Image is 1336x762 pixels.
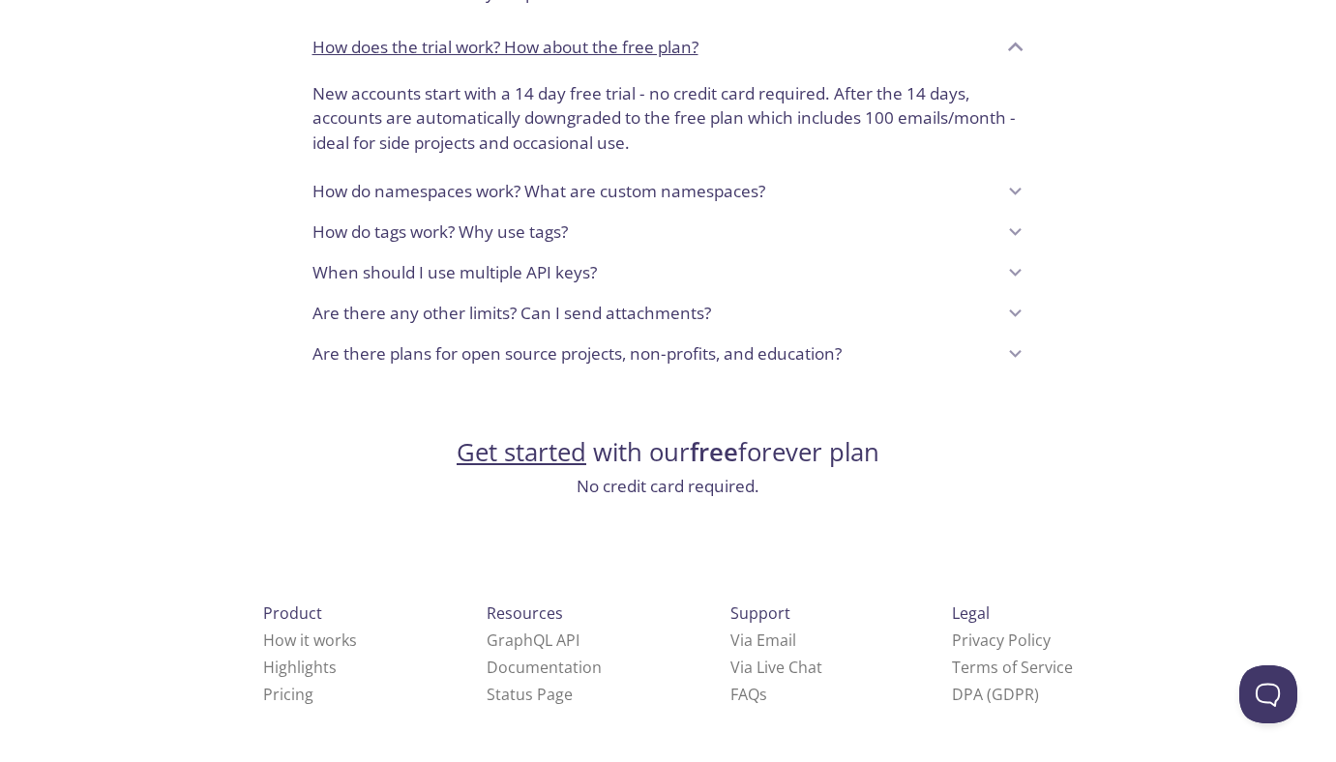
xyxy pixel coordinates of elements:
h3: No credit card required. [457,474,879,499]
a: How it works [263,630,357,651]
div: How does the trial work? How about the free plan? [297,73,1040,171]
span: Legal [952,602,990,624]
iframe: Help Scout Beacon - Open [1239,665,1297,723]
a: Privacy Policy [952,630,1051,651]
a: Highlights [263,657,337,678]
a: Documentation [487,657,602,678]
p: How do tags work? Why use tags? [312,220,568,245]
div: How do tags work? Why use tags? [297,212,1040,252]
a: Terms of Service [952,657,1073,678]
a: GraphQL API [487,630,579,651]
a: Via Email [730,630,796,651]
div: Are there any other limits? Can I send attachments? [297,293,1040,334]
a: FAQ [730,684,767,705]
p: How does the trial work? How about the free plan? [312,35,698,60]
p: Are there any other limits? Can I send attachments? [312,301,711,326]
span: s [759,684,767,705]
span: Support [730,602,790,624]
a: Via Live Chat [730,657,822,678]
span: Product [263,602,322,624]
a: DPA (GDPR) [952,684,1039,705]
p: Are there plans for open source projects, non-profits, and education? [312,341,842,366]
div: Are there plans for open source projects, non-profits, and education? [297,334,1040,374]
div: How does the trial work? How about the free plan? [297,21,1040,73]
p: When should I use multiple API keys? [312,260,597,285]
div: When should I use multiple API keys? [297,252,1040,293]
a: Get started [457,435,586,469]
a: Status Page [487,684,573,705]
div: How do namespaces work? What are custom namespaces? [297,171,1040,212]
h2: with our forever plan [457,436,879,469]
strong: free [690,435,738,469]
p: How do namespaces work? What are custom namespaces? [312,179,765,204]
a: Pricing [263,684,313,705]
span: Resources [487,602,563,624]
p: New accounts start with a 14 day free trial - no credit card required. After the 14 days, account... [312,81,1024,156]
